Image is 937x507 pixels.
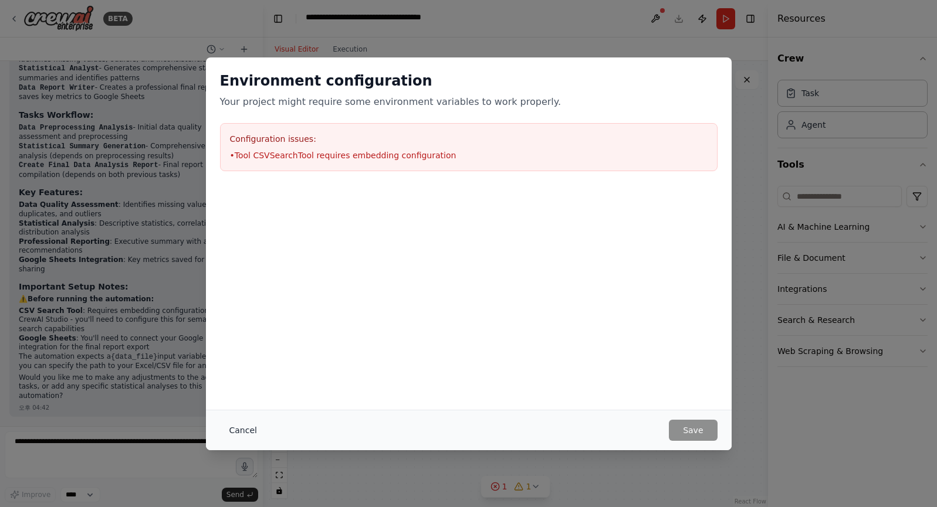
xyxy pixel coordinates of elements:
button: Cancel [220,420,266,441]
li: • Tool CSVSearchTool requires embedding configuration [230,149,708,161]
h2: Environment configuration [220,72,718,90]
button: Save [669,420,717,441]
h3: Configuration issues: [230,133,708,145]
p: Your project might require some environment variables to work properly. [220,95,718,109]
